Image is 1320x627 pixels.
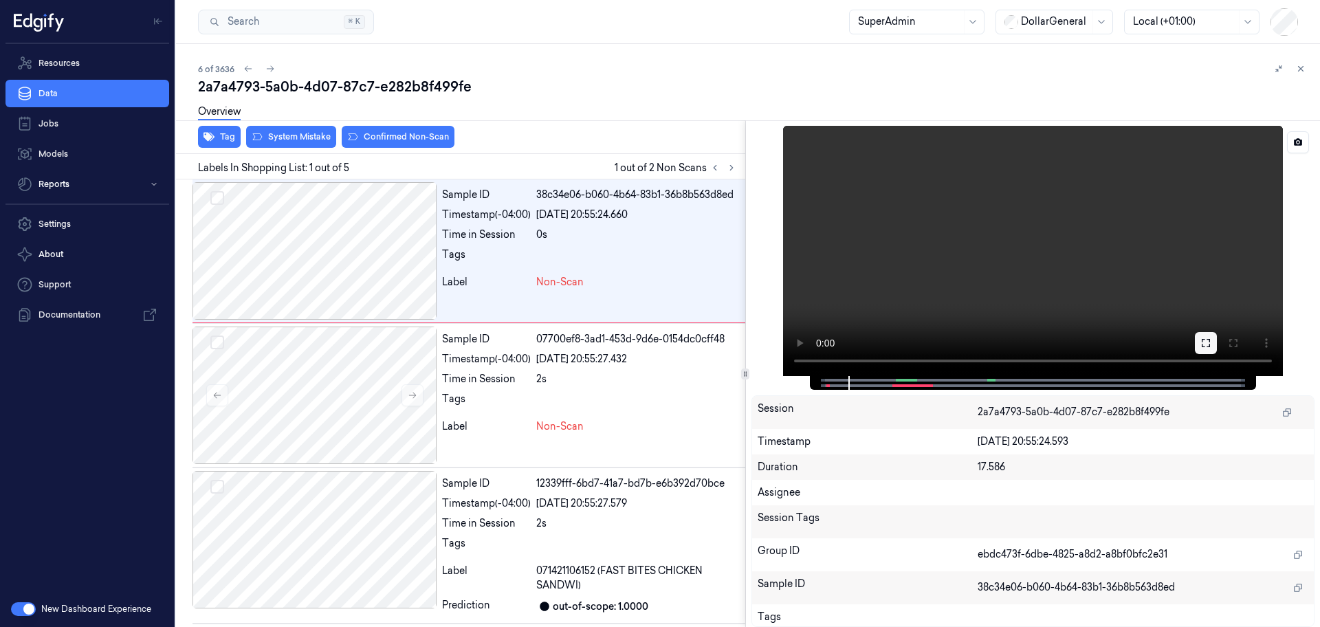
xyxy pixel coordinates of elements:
button: System Mistake [246,126,336,148]
div: [DATE] 20:55:24.593 [978,434,1308,449]
a: Support [5,271,169,298]
div: Timestamp [758,434,978,449]
div: 07700ef8-3ad1-453d-9d6e-0154dc0cff48 [536,332,740,346]
div: Session [758,401,978,423]
div: Label [442,564,531,593]
a: Jobs [5,110,169,137]
span: Search [222,14,259,29]
span: 071421106152 (FAST BITES CHICKEN SANDWI) [536,564,740,593]
div: 38c34e06-b060-4b64-83b1-36b8b563d8ed [536,188,740,202]
a: Models [5,140,169,168]
div: 0s [536,228,740,242]
span: Non-Scan [536,275,584,289]
div: Time in Session [442,228,531,242]
div: 2s [536,372,740,386]
div: Tags [442,247,531,269]
button: Select row [210,480,224,494]
a: Resources [5,49,169,77]
button: Confirmed Non-Scan [342,126,454,148]
div: Duration [758,460,978,474]
div: Sample ID [442,332,531,346]
div: Label [442,419,531,434]
span: 1 out of 2 Non Scans [615,159,740,176]
div: Session Tags [758,511,978,533]
div: 17.586 [978,460,1308,474]
div: Prediction [442,598,531,615]
span: 6 of 3636 [198,63,234,75]
div: 12339fff-6bd7-41a7-bd7b-e6b392d70bce [536,476,740,491]
a: Settings [5,210,169,238]
div: Time in Session [442,516,531,531]
div: Tags [442,392,531,414]
div: Timestamp (-04:00) [442,352,531,366]
div: [DATE] 20:55:27.432 [536,352,740,366]
span: Labels In Shopping List: 1 out of 5 [198,161,349,175]
a: Data [5,80,169,107]
span: 38c34e06-b060-4b64-83b1-36b8b563d8ed [978,580,1175,595]
div: Sample ID [758,577,978,599]
span: 2a7a4793-5a0b-4d07-87c7-e282b8f499fe [978,405,1169,419]
div: [DATE] 20:55:27.579 [536,496,740,511]
button: Select row [210,191,224,205]
div: Group ID [758,544,978,566]
span: ebdc473f-6dbe-4825-a8d2-a8bf0bfc2e31 [978,547,1167,562]
button: About [5,241,169,268]
div: 2a7a4793-5a0b-4d07-87c7-e282b8f499fe [198,77,1309,96]
div: [DATE] 20:55:24.660 [536,208,740,222]
a: Overview [198,104,241,120]
button: Search⌘K [198,10,374,34]
div: Sample ID [442,476,531,491]
button: Tag [198,126,241,148]
div: Time in Session [442,372,531,386]
span: Non-Scan [536,419,584,434]
div: Tags [442,536,531,558]
button: Toggle Navigation [147,10,169,32]
button: Select row [210,335,224,349]
div: Label [442,275,531,289]
button: Reports [5,170,169,198]
div: out-of-scope: 1.0000 [553,599,648,614]
div: Assignee [758,485,1309,500]
div: 2s [536,516,740,531]
div: Sample ID [442,188,531,202]
div: Timestamp (-04:00) [442,208,531,222]
a: Documentation [5,301,169,329]
div: Timestamp (-04:00) [442,496,531,511]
